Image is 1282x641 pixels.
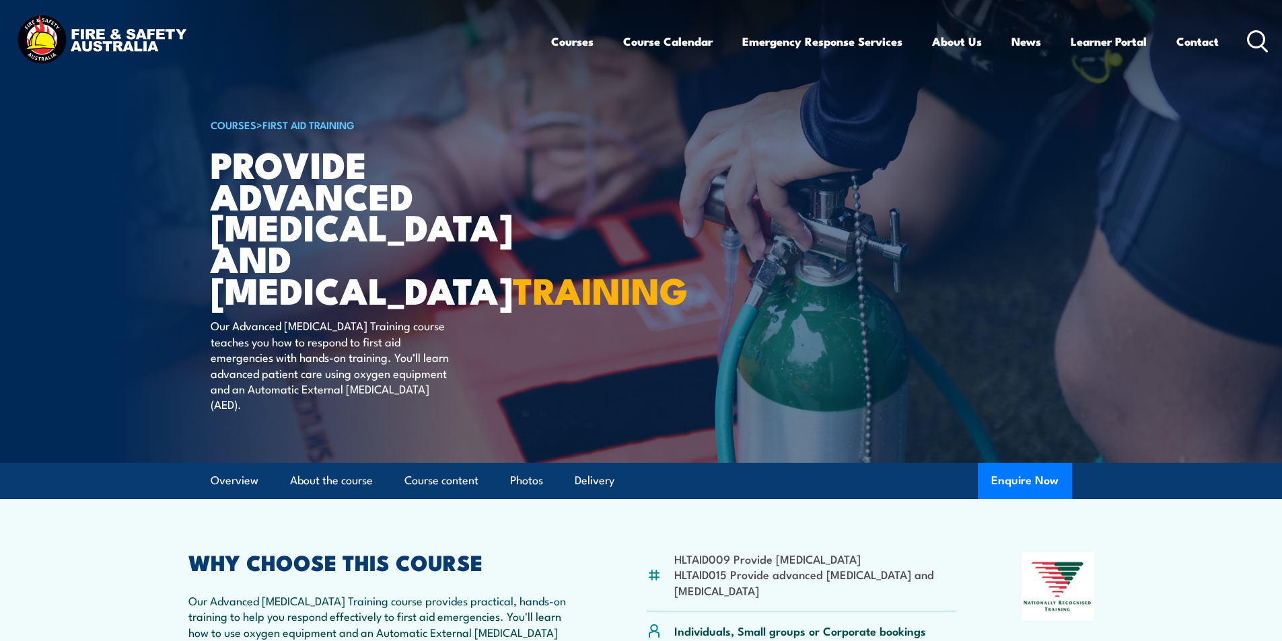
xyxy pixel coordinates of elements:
[404,463,478,498] a: Course content
[674,623,926,638] p: Individuals, Small groups or Corporate bookings
[551,24,594,59] a: Courses
[188,552,581,571] h2: WHY CHOOSE THIS COURSE
[513,261,688,317] strong: TRAINING
[1176,24,1219,59] a: Contact
[1022,552,1094,621] img: Nationally Recognised Training logo.
[1011,24,1041,59] a: News
[1071,24,1147,59] a: Learner Portal
[211,317,456,412] p: Our Advanced [MEDICAL_DATA] Training course teaches you how to respond to first aid emergencies w...
[674,566,956,598] li: HLTAID015 Provide advanced [MEDICAL_DATA] and [MEDICAL_DATA]
[211,116,543,133] h6: >
[575,463,614,498] a: Delivery
[211,148,543,305] h1: Provide Advanced [MEDICAL_DATA] and [MEDICAL_DATA]
[510,463,543,498] a: Photos
[262,117,355,132] a: First Aid Training
[290,463,373,498] a: About the course
[978,463,1072,499] button: Enquire Now
[742,24,902,59] a: Emergency Response Services
[674,551,956,566] li: HLTAID009 Provide [MEDICAL_DATA]
[932,24,982,59] a: About Us
[211,463,258,498] a: Overview
[623,24,713,59] a: Course Calendar
[211,117,256,132] a: COURSES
